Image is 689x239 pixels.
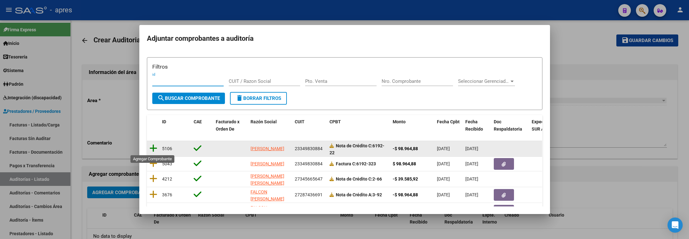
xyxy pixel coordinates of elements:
datatable-header-cell: Fecha Recibido [463,115,491,136]
strong: $ 98.964,88 [393,161,416,166]
span: 23349830884 [295,161,323,166]
h3: Filtros [152,63,537,71]
datatable-header-cell: Razón Social [248,115,292,136]
strong: 6192-22 [329,143,384,156]
span: FALCON [PERSON_NAME] [251,205,284,218]
strong: 6192-323 [336,161,376,166]
span: Nota de Crédito A: [336,192,372,197]
span: Doc Respaldatoria [494,119,522,132]
button: Buscar Comprobante [152,93,225,104]
strong: 3-92 [336,192,382,197]
span: [DATE] [465,192,478,197]
span: 27287436691 [295,192,323,197]
strong: 2-66 [336,176,382,181]
button: Borrar Filtros [230,92,287,105]
span: [PERSON_NAME] [251,161,284,166]
span: CUIT [295,119,305,124]
span: Factura C: [336,161,356,166]
span: Fecha Cpbt [437,119,460,124]
datatable-header-cell: ID [160,115,191,136]
span: Facturado x Orden De [216,119,239,132]
span: Seleccionar Gerenciador [458,78,509,84]
span: Monto [393,119,406,124]
span: [DATE] [465,176,478,181]
datatable-header-cell: Monto [390,115,434,136]
span: ID [162,119,166,124]
mat-icon: delete [236,94,243,102]
span: 5043 [162,161,172,166]
span: [PERSON_NAME] [PERSON_NAME] [251,174,284,186]
span: [DATE] [437,176,450,181]
span: 5106 [162,146,172,151]
strong: -$ 98.964,88 [393,192,418,197]
h2: Adjuntar comprobantes a auditoría [147,33,542,45]
span: FALCON [PERSON_NAME] [251,189,284,202]
datatable-header-cell: CUIT [292,115,327,136]
datatable-header-cell: CPBT [327,115,390,136]
span: 4212 [162,176,172,181]
span: 23349830884 [295,146,323,151]
span: [DATE] [465,161,478,166]
span: [DATE] [437,161,450,166]
strong: -$ 98.964,88 [393,146,418,151]
span: CAE [194,119,202,124]
span: Razón Social [251,119,277,124]
mat-icon: search [157,94,165,102]
datatable-header-cell: Doc Respaldatoria [491,115,529,136]
span: Nota de Crédito C: [336,176,372,181]
span: 3676 [162,192,172,197]
datatable-header-cell: Fecha Cpbt [434,115,463,136]
span: Expediente SUR Asociado [532,119,560,132]
span: [DATE] [437,146,450,151]
span: [PERSON_NAME] [251,146,284,151]
strong: -$ 39.585,92 [393,176,418,181]
span: [DATE] [465,146,478,151]
span: Fecha Recibido [465,119,483,132]
span: CPBT [329,119,341,124]
span: 27345665647 [295,176,323,181]
div: Open Intercom Messenger [668,218,683,233]
span: Borrar Filtros [236,95,281,101]
datatable-header-cell: Expediente SUR Asociado [529,115,564,136]
span: Buscar Comprobante [157,95,220,101]
span: Nota de Crédito C: [336,143,372,148]
datatable-header-cell: Facturado x Orden De [213,115,248,136]
span: [DATE] [437,192,450,197]
datatable-header-cell: CAE [191,115,213,136]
